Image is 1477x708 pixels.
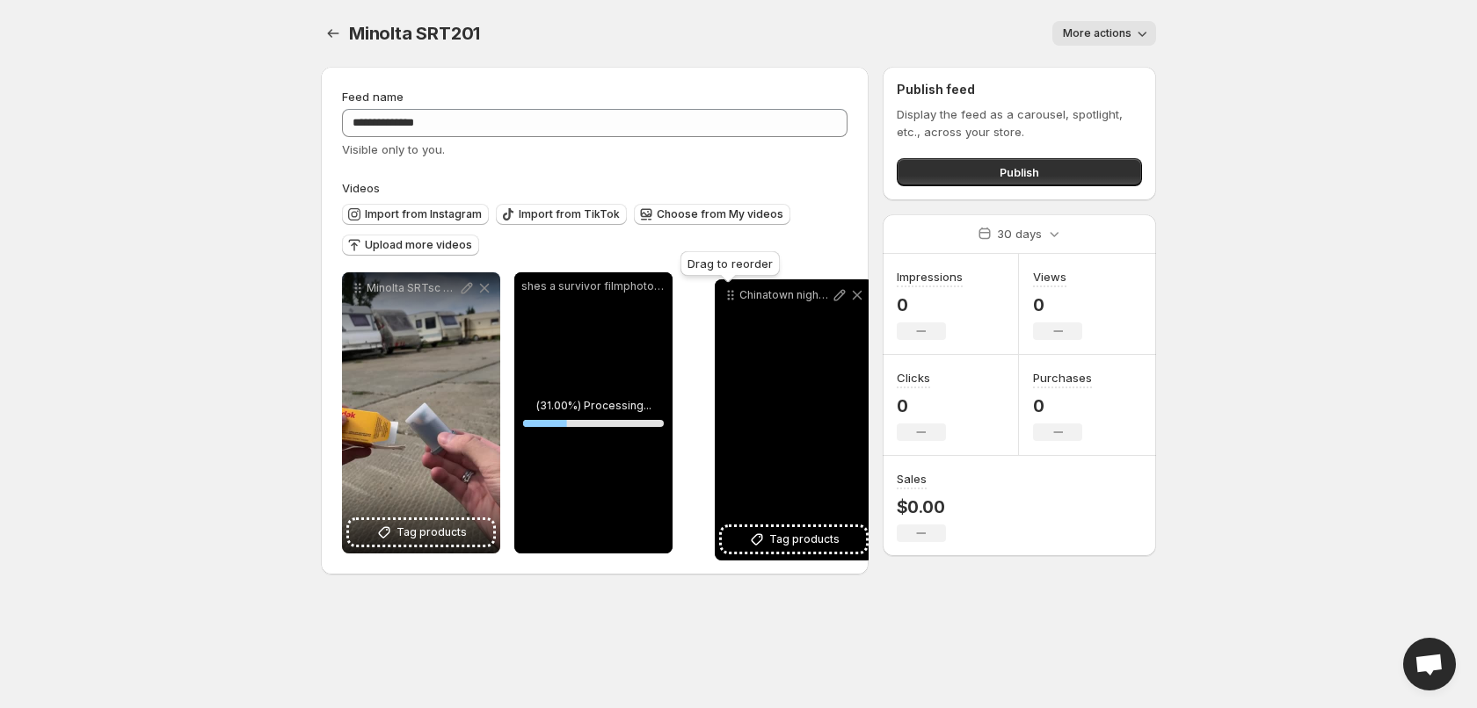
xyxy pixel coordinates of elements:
[897,294,963,315] p: 0
[342,90,404,104] span: Feed name
[342,235,479,256] button: Upload more videos
[521,279,666,293] p: shes a survivor filmphotography
[342,142,445,156] span: Visible only to you.
[514,272,673,553] div: shes a survivor filmphotography(31.00%) Processing...31%
[1033,395,1092,416] p: 0
[349,520,493,545] button: Tag products
[496,204,627,225] button: Import from TikTok
[897,369,930,387] h3: Clicks
[1033,294,1082,315] p: 0
[342,272,500,553] div: Minolta SRTsc FiveStar 35-75mm Kodak ColorPlus 200 kodakcolorplus200 kodak film filmphotography f...
[897,268,963,285] h3: Impressions
[739,288,831,302] p: Chinatown night market was a success
[997,225,1042,242] p: 30 days
[1033,268,1066,285] h3: Views
[321,21,346,46] button: Settings
[657,207,783,221] span: Choose from My videos
[897,158,1142,186] button: Publish
[349,23,480,44] span: Minolta SRT201
[715,279,873,560] div: Chinatown night market was a successTag products
[1403,638,1456,690] a: Open chat
[897,470,927,488] h3: Sales
[365,207,482,221] span: Import from Instagram
[897,496,946,517] p: $0.00
[1052,21,1156,46] button: More actions
[634,204,790,225] button: Choose from My videos
[1033,369,1092,387] h3: Purchases
[342,204,489,225] button: Import from Instagram
[722,527,866,552] button: Tag products
[367,281,458,295] p: Minolta SRTsc FiveStar 35-75mm Kodak ColorPlus 200 kodakcolorplus200 kodak film filmphotography f...
[1000,163,1039,181] span: Publish
[897,105,1142,141] p: Display the feed as a carousel, spotlight, etc., across your store.
[342,181,380,195] span: Videos
[519,207,620,221] span: Import from TikTok
[897,81,1142,98] h2: Publish feed
[397,524,467,541] span: Tag products
[1063,26,1131,40] span: More actions
[769,531,840,548] span: Tag products
[365,238,472,252] span: Upload more videos
[897,395,946,416] p: 0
